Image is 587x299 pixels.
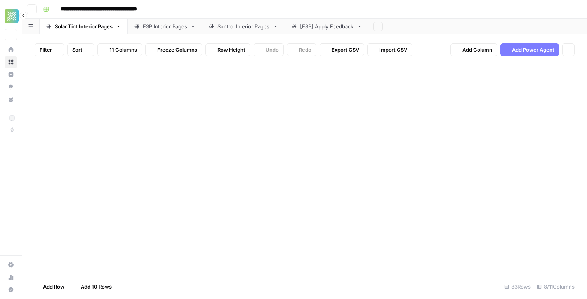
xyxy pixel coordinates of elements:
span: Add Row [43,283,64,290]
span: Filter [40,46,52,54]
button: Help + Support [5,283,17,296]
a: Home [5,43,17,56]
a: Usage [5,271,17,283]
button: Undo [254,43,284,56]
div: Suntrol Interior Pages [217,23,270,30]
span: Freeze Columns [157,46,197,54]
span: Row Height [217,46,245,54]
span: Undo [266,46,279,54]
a: Opportunities [5,81,17,93]
span: Sort [72,46,82,54]
a: Insights [5,68,17,81]
a: Solar Tint Interior Pages [40,19,128,34]
button: Import CSV [367,43,412,56]
a: Suntrol Interior Pages [202,19,285,34]
button: Sort [67,43,94,56]
img: Xponent21 Logo [5,9,19,23]
button: Freeze Columns [145,43,202,56]
div: 33 Rows [501,280,534,293]
button: Add Row [31,280,69,293]
span: Redo [299,46,311,54]
button: Add Column [450,43,497,56]
button: Redo [287,43,316,56]
div: 8/11 Columns [534,280,578,293]
a: [ESP] Apply Feedback [285,19,369,34]
span: Import CSV [379,46,407,54]
div: Solar Tint Interior Pages [55,23,113,30]
div: ESP Interior Pages [143,23,187,30]
a: Settings [5,259,17,271]
button: Workspace: Xponent21 [5,6,17,26]
a: Browse [5,56,17,68]
span: Add Power Agent [512,46,554,54]
button: Filter [35,43,64,56]
button: Export CSV [320,43,364,56]
span: Add Column [462,46,492,54]
span: Add 10 Rows [81,283,112,290]
div: [ESP] Apply Feedback [300,23,354,30]
span: Export CSV [332,46,359,54]
button: 11 Columns [97,43,142,56]
button: Add 10 Rows [69,280,116,293]
a: ESP Interior Pages [128,19,202,34]
span: 11 Columns [109,46,137,54]
button: Row Height [205,43,250,56]
button: Add Power Agent [500,43,559,56]
a: Your Data [5,93,17,106]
